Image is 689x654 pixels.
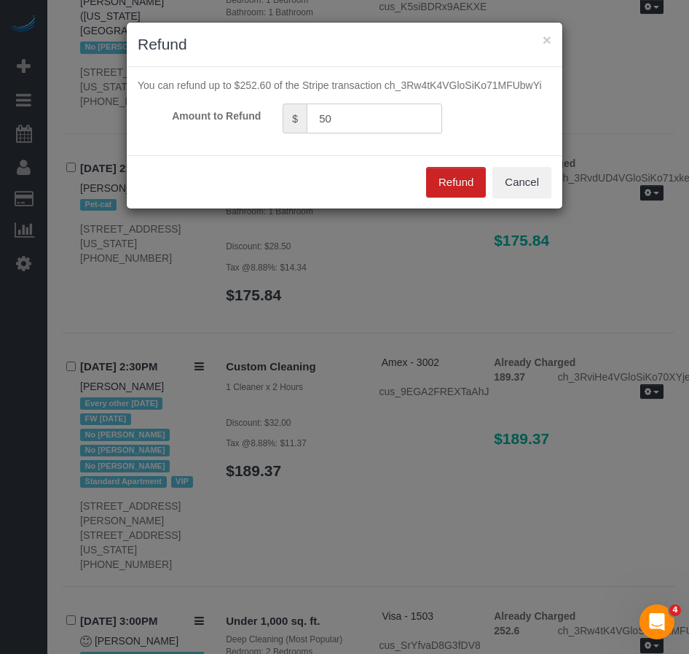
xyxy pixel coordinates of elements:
[639,604,674,639] iframe: Intercom live chat
[492,167,551,198] button: Cancel
[138,34,551,55] h3: Refund
[669,604,681,616] span: 4
[283,104,307,133] span: $
[307,104,442,133] input: Amount to Refund
[543,32,551,47] button: ×
[426,167,486,198] button: Refund
[127,23,562,209] sui-modal: Refund
[127,104,272,123] label: Amount to Refund
[127,78,562,93] div: You can refund up to $252.60 of the Stripe transaction ch_3Rw4tK4VGloSiKo71MFUbwYi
